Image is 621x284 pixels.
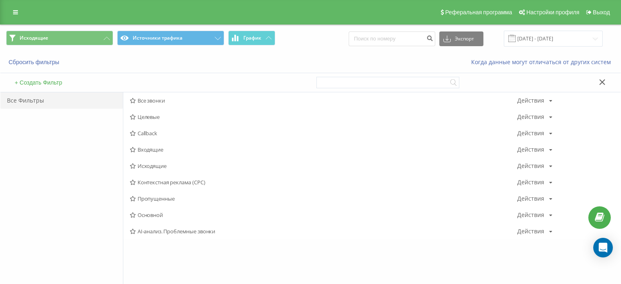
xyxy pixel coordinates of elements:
span: Входящие [130,147,517,152]
span: Все звонки [130,98,517,103]
div: Действия [517,196,544,201]
span: AI-анализ. Проблемные звонки [130,228,517,234]
span: Исходящие [20,35,48,41]
div: Действия [517,114,544,120]
span: Основной [130,212,517,218]
button: Сбросить фильтры [6,58,63,66]
button: График [228,31,275,45]
div: Действия [517,130,544,136]
a: Когда данные могут отличаться от других систем [471,58,615,66]
div: Действия [517,163,544,169]
div: Действия [517,98,544,103]
span: График [243,35,261,41]
span: Целевые [130,114,517,120]
div: Действия [517,228,544,234]
span: Callback [130,130,517,136]
span: Исходящие [130,163,517,169]
span: Контекстная реклама (CPC) [130,179,517,185]
div: Open Intercom Messenger [593,238,613,257]
button: Закрыть [597,78,608,87]
span: Пропущенные [130,196,517,201]
button: Источники трафика [117,31,224,45]
div: Действия [517,212,544,218]
div: Все Фильтры [0,92,123,109]
button: + Создать Фильтр [12,79,65,86]
input: Поиск по номеру [349,31,435,46]
button: Исходящие [6,31,113,45]
span: Выход [593,9,610,16]
button: Экспорт [439,31,483,46]
div: Действия [517,179,544,185]
div: Действия [517,147,544,152]
span: Реферальная программа [445,9,512,16]
span: Настройки профиля [526,9,579,16]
